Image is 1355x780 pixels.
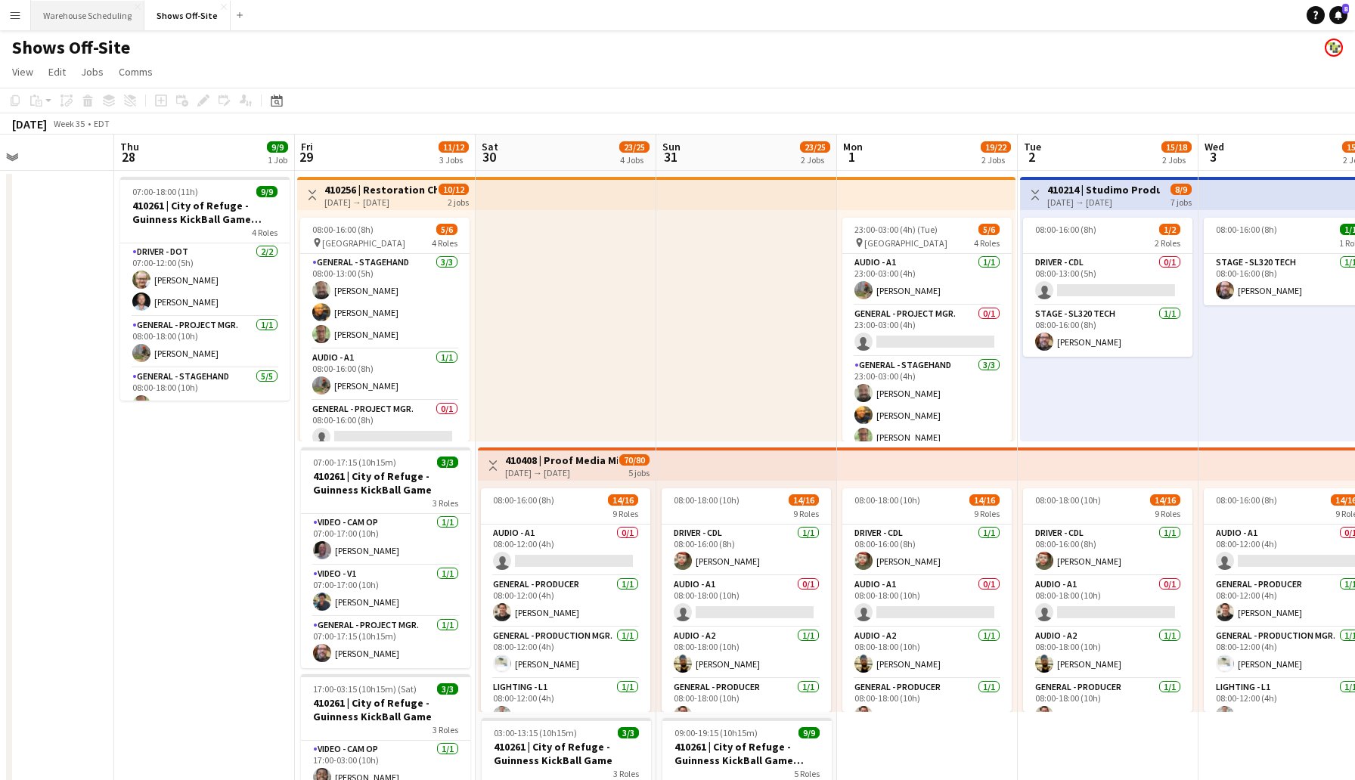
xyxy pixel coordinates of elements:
app-card-role: General - Project Mgr.1/107:00-17:15 (10h15m)[PERSON_NAME] [301,617,470,668]
span: 70/80 [619,454,650,466]
app-card-role: Driver - CDL1/108:00-16:00 (8h)[PERSON_NAME] [662,525,831,576]
span: 29 [299,148,313,166]
button: Warehouse Scheduling [31,1,144,30]
app-card-role: General - Producer1/108:00-18:00 (10h)[PERSON_NAME] [662,679,831,730]
span: Comms [119,65,153,79]
span: Jobs [81,65,104,79]
span: 08:00-16:00 (8h) [493,494,554,506]
span: 07:00-18:00 (11h) [132,186,198,197]
span: 4 Roles [974,237,1000,249]
span: 14/16 [1150,494,1180,506]
a: Jobs [75,62,110,82]
div: [DATE] → [DATE] [324,197,437,208]
span: 14/16 [608,494,638,506]
div: 7 jobs [1171,195,1192,208]
span: 5/6 [978,224,1000,235]
span: 11/12 [439,141,469,153]
app-card-role: General - Stagehand3/308:00-13:00 (5h)[PERSON_NAME][PERSON_NAME][PERSON_NAME] [300,254,470,349]
div: 2 Jobs [1162,154,1191,166]
span: 4 Roles [252,227,278,238]
span: 1/2 [1159,224,1180,235]
app-card-role: General - Stagehand5/508:00-18:00 (10h)[PERSON_NAME] [120,368,290,507]
div: 2 Jobs [801,154,829,166]
span: Week 35 [50,118,88,129]
span: 08:00-18:00 (10h) [854,494,920,506]
app-card-role: General - Producer1/108:00-12:00 (4h)[PERSON_NAME] [481,576,650,627]
div: 23:00-03:00 (4h) (Tue)5/6 [GEOGRAPHIC_DATA]4 RolesAudio - A11/123:00-03:00 (4h)[PERSON_NAME]Gener... [842,218,1012,441]
div: EDT [94,118,110,129]
span: 03:00-13:15 (10h15m) [494,727,577,738]
app-job-card: 08:00-16:00 (8h)14/169 RolesAudio - A10/108:00-12:00 (4h) General - Producer1/108:00-12:00 (4h)[P... [481,488,650,712]
span: 8 [1342,4,1349,14]
span: 9/9 [256,186,278,197]
app-card-role: Audio - A10/108:00-18:00 (10h) [662,576,831,627]
span: 23:00-03:00 (4h) (Tue) [854,224,938,235]
h3: 410261 | City of Refuge - Guinness KickBall Game Load In [120,199,290,226]
span: 9/9 [798,727,820,738]
app-card-role: Audio - A11/123:00-03:00 (4h)[PERSON_NAME] [842,254,1012,305]
h3: 410214 | Studimo Productions [1047,183,1160,197]
span: 3/3 [437,457,458,468]
span: Sun [662,140,681,153]
app-card-role: General - Stagehand3/323:00-03:00 (4h)[PERSON_NAME][PERSON_NAME][PERSON_NAME] [842,357,1012,452]
span: Fri [301,140,313,153]
span: 3/3 [618,727,639,738]
app-card-role: Audio - A21/108:00-18:00 (10h)[PERSON_NAME] [1023,627,1192,679]
span: 5 Roles [794,768,820,779]
app-job-card: 07:00-17:15 (10h15m)3/3410261 | City of Refuge - Guinness KickBall Game3 RolesVideo - Cam Op1/107... [301,447,470,668]
app-card-role: General - Producer1/108:00-18:00 (10h)[PERSON_NAME] [1023,679,1192,730]
a: Comms [113,62,159,82]
span: 5/6 [436,224,457,235]
div: 2 jobs [448,195,469,208]
span: 3 Roles [613,768,639,779]
span: 08:00-18:00 (10h) [674,494,740,506]
app-job-card: 07:00-18:00 (11h)9/9410261 | City of Refuge - Guinness KickBall Game Load In4 RolesDriver - DOT2/... [120,177,290,401]
span: 4 Roles [432,237,457,249]
span: 08:00-16:00 (8h) [1035,224,1096,235]
span: 3/3 [437,683,458,695]
span: 08:00-16:00 (8h) [312,224,374,235]
h3: 410408 | Proof Media Mix - Virgin Cruise 2025 [505,453,618,467]
div: 08:00-16:00 (8h)1/22 RolesDriver - CDL0/108:00-13:00 (5h) Stage - SL320 Tech1/108:00-16:00 (8h)[P... [1023,218,1192,357]
h1: Shows Off-Site [12,36,130,59]
span: 1 [841,148,863,166]
app-card-role: Driver - DOT2/207:00-12:00 (5h)[PERSON_NAME][PERSON_NAME] [120,243,290,317]
div: 5 jobs [628,466,650,478]
span: 3 [1202,148,1224,166]
app-card-role: Driver - CDL1/108:00-16:00 (8h)[PERSON_NAME] [842,525,1012,576]
app-user-avatar: Labor Coordinator [1325,39,1343,57]
span: 23/25 [800,141,830,153]
span: 09:00-19:15 (10h15m) [674,727,758,738]
div: 3 Jobs [439,154,468,166]
app-card-role: General - Project Mgr.0/123:00-03:00 (4h) [842,305,1012,357]
app-card-role: General - Producer1/108:00-18:00 (10h)[PERSON_NAME] [842,679,1012,730]
a: Edit [42,62,72,82]
span: 31 [660,148,681,166]
span: 9 Roles [974,508,1000,519]
span: Mon [843,140,863,153]
span: 28 [118,148,139,166]
app-job-card: 08:00-16:00 (8h)5/6 [GEOGRAPHIC_DATA]4 RolesGeneral - Stagehand3/308:00-13:00 (5h)[PERSON_NAME][P... [300,218,470,441]
app-card-role: Audio - A10/108:00-12:00 (4h) [481,525,650,576]
div: 08:00-18:00 (10h)14/169 RolesDriver - CDL1/108:00-16:00 (8h)[PERSON_NAME]Audio - A10/108:00-18:00... [842,488,1012,712]
span: 9 Roles [793,508,819,519]
app-job-card: 08:00-18:00 (10h)14/169 RolesDriver - CDL1/108:00-16:00 (8h)[PERSON_NAME]Audio - A10/108:00-18:00... [1023,488,1192,712]
h3: 410261 | City of Refuge - Guinness KickBall Game [301,469,470,497]
span: Tue [1024,140,1041,153]
span: 23/25 [619,141,650,153]
span: 9 Roles [1155,508,1180,519]
app-card-role: Driver - CDL1/108:00-16:00 (8h)[PERSON_NAME] [1023,525,1192,576]
app-card-role: Video - V11/107:00-17:00 (10h)[PERSON_NAME] [301,565,470,617]
span: 08:00-16:00 (8h) [1216,494,1277,506]
span: 2 [1022,148,1041,166]
div: [DATE] → [DATE] [505,467,618,478]
span: [GEOGRAPHIC_DATA] [322,237,405,249]
span: Thu [120,140,139,153]
h3: 410261 | City of Refuge - Guinness KickBall Game [482,740,651,767]
app-job-card: 08:00-18:00 (10h)14/169 RolesDriver - CDL1/108:00-16:00 (8h)[PERSON_NAME]Audio - A10/108:00-18:00... [662,488,831,712]
span: 10/12 [439,184,469,195]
